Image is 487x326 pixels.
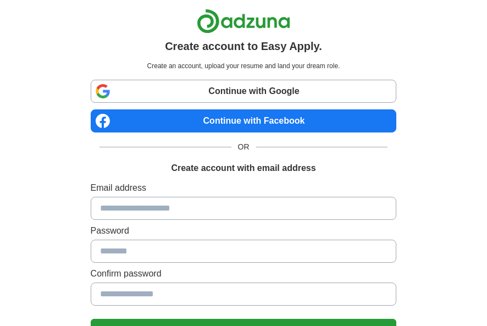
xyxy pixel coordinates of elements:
label: Confirm password [91,267,397,280]
label: Password [91,224,397,237]
label: Email address [91,181,397,195]
h1: Create account to Easy Apply. [165,38,322,54]
h1: Create account with email address [171,162,316,175]
img: Adzuna logo [197,9,290,34]
span: OR [231,141,256,153]
a: Continue with Facebook [91,109,397,132]
p: Create an account, upload your resume and land your dream role. [93,61,395,71]
a: Continue with Google [91,80,397,103]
